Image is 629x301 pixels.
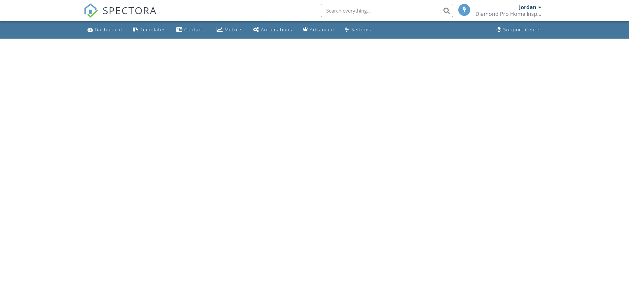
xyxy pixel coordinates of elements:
a: Dashboard [85,24,125,36]
a: Support Center [494,24,544,36]
div: Templates [140,26,166,33]
span: SPECTORA [103,3,157,17]
div: Automations [261,26,292,33]
img: The Best Home Inspection Software - Spectora [84,3,98,18]
div: Contacts [184,26,206,33]
div: Support Center [503,26,542,33]
a: Contacts [174,24,209,36]
a: SPECTORA [84,9,157,23]
div: Jordan [519,4,537,11]
a: Automations (Basic) [251,24,295,36]
div: Settings [351,26,371,33]
a: Settings [342,24,374,36]
div: Metrics [225,26,243,33]
div: Advanced [310,26,334,33]
div: Diamond Pro Home Inspections LLC [475,11,542,17]
input: Search everything... [321,4,453,17]
a: Templates [130,24,168,36]
div: Dashboard [95,26,122,33]
a: Advanced [300,24,337,36]
a: Metrics [214,24,245,36]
